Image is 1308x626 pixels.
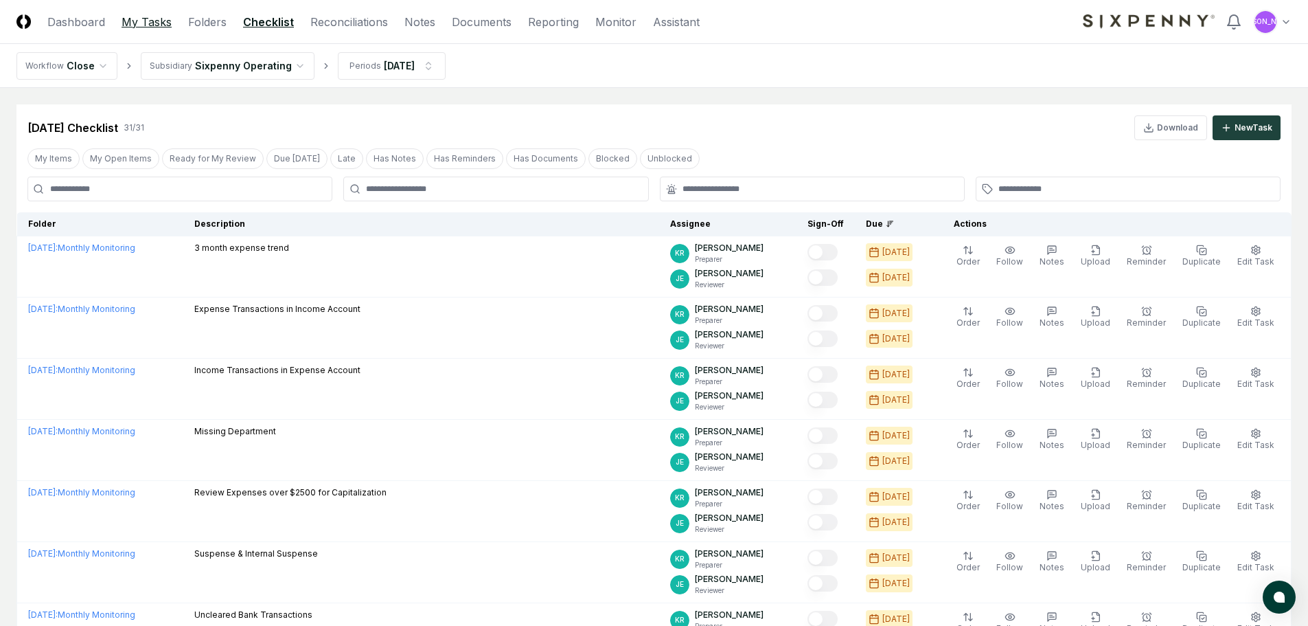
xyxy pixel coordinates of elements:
button: Has Documents [506,148,586,169]
span: Notes [1040,256,1064,267]
span: Notes [1040,501,1064,511]
span: Upload [1081,256,1110,267]
a: Notes [404,14,435,30]
button: Mark complete [807,489,838,505]
button: Edit Task [1235,425,1277,454]
p: [PERSON_NAME] [695,487,764,499]
span: KR [675,432,685,442]
button: Follow [994,548,1026,577]
button: Upload [1078,303,1113,332]
a: [DATE]:Monthly Monitoring [28,426,135,436]
span: [DATE] : [28,304,58,314]
button: Mark complete [807,331,838,347]
span: Upload [1081,501,1110,511]
a: [DATE]:Monthly Monitoring [28,243,135,253]
p: [PERSON_NAME] [695,328,764,341]
span: JE [676,518,684,528]
div: New Task [1235,122,1272,134]
a: Dashboard [47,14,105,30]
button: My Open Items [82,148,159,169]
p: Preparer [695,438,764,448]
span: Duplicate [1182,379,1221,389]
span: Follow [996,562,1023,572]
button: Mark complete [807,427,838,444]
span: [DATE] : [28,243,58,253]
span: JE [676,335,684,345]
button: Follow [994,364,1026,393]
span: Upload [1081,317,1110,328]
a: Reporting [528,14,579,30]
button: Order [954,364,983,393]
a: Monitor [595,14,636,30]
div: Actions [943,218,1281,230]
a: [DATE]:Monthly Monitoring [28,610,135,620]
th: Folder [17,212,184,236]
span: Follow [996,256,1023,267]
button: Mark complete [807,550,838,566]
button: Mark complete [807,392,838,408]
div: [DATE] Checklist [27,120,118,136]
span: Order [956,256,980,267]
span: Order [956,562,980,572]
span: Reminder [1127,379,1166,389]
button: Periods[DATE] [338,52,446,80]
span: Upload [1081,379,1110,389]
span: Order [956,317,980,328]
button: Upload [1078,364,1113,393]
a: My Tasks [122,14,172,30]
button: Reminder [1124,303,1169,332]
button: Has Notes [366,148,424,169]
button: Upload [1078,425,1113,454]
span: Reminder [1127,256,1166,267]
button: Upload [1078,487,1113,515]
button: Ready for My Review [162,148,264,169]
div: [DATE] [882,577,910,590]
div: [DATE] [882,491,910,503]
a: Checklist [243,14,294,30]
button: Duplicate [1180,548,1224,577]
div: [DATE] [882,516,910,528]
p: Preparer [695,560,764,570]
p: [PERSON_NAME] [695,512,764,524]
button: Has Reminders [426,148,503,169]
span: [DATE] : [28,365,58,375]
button: Order [954,303,983,332]
span: Follow [996,501,1023,511]
p: [PERSON_NAME] [695,390,764,402]
span: Order [956,501,980,511]
span: Edit Task [1237,440,1274,450]
button: Due Today [266,148,328,169]
button: Mark complete [807,244,838,260]
p: Preparer [695,377,764,387]
button: Duplicate [1180,425,1224,454]
span: Edit Task [1237,256,1274,267]
p: Uncleared Bank Transactions [194,609,312,621]
p: Preparer [695,315,764,326]
p: [PERSON_NAME] [695,242,764,254]
button: Notes [1037,548,1067,577]
span: Notes [1040,379,1064,389]
p: [PERSON_NAME] [695,451,764,463]
span: Edit Task [1237,317,1274,328]
div: [DATE] [882,394,910,406]
span: Edit Task [1237,501,1274,511]
span: KR [675,615,685,625]
button: Order [954,548,983,577]
span: Notes [1040,317,1064,328]
p: Reviewer [695,341,764,351]
p: Missing Department [194,425,276,438]
div: Periods [349,60,381,72]
div: Due [866,218,921,230]
span: JE [676,579,684,590]
span: Edit Task [1237,562,1274,572]
span: Follow [996,317,1023,328]
span: [DATE] : [28,487,58,498]
p: Reviewer [695,524,764,535]
button: Edit Task [1235,242,1277,271]
span: Upload [1081,562,1110,572]
p: 3 month expense trend [194,242,289,254]
span: JE [676,457,684,467]
button: Follow [994,242,1026,271]
p: [PERSON_NAME] [695,364,764,377]
button: Edit Task [1235,364,1277,393]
